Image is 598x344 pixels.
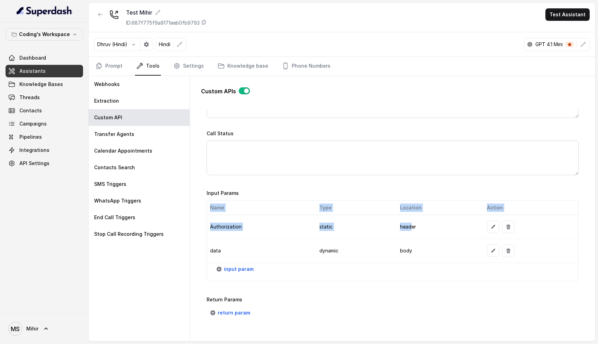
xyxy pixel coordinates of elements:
span: Integrations [19,147,49,154]
p: WhatsApp Triggers [94,197,141,204]
th: Type [314,201,395,215]
a: Pipelines [6,131,83,143]
p: ID: 687f775f9a9171eeb0fb9793 [126,19,200,26]
span: Mihir [26,325,38,332]
a: Assistants [6,65,83,77]
p: Input Params [207,189,579,197]
td: body [395,239,482,263]
a: Contacts [6,104,83,117]
text: MS [11,325,20,333]
span: Assistants [19,68,46,75]
p: Stop Call Recording Triggers [94,231,164,238]
a: Phone Numbers [281,57,332,76]
th: Name [207,201,314,215]
a: Mihir [6,319,83,338]
nav: Tabs [94,57,590,76]
span: Pipelines [19,134,42,140]
p: GPT 4.1 Mini [535,41,563,48]
th: Location [395,201,482,215]
span: Dashboard [19,54,46,61]
a: Integrations [6,144,83,156]
a: Knowledge base [216,57,270,76]
button: Coding's Workspace [6,28,83,41]
a: Tools [135,57,161,76]
a: Knowledge Bases [6,78,83,91]
span: Knowledge Bases [19,81,63,88]
a: Settings [172,57,205,76]
svg: openai logo [527,42,533,47]
p: SMS Triggers [94,181,126,188]
span: API Settings [19,160,49,167]
a: API Settings [6,157,83,170]
p: Contacts Search [94,164,135,171]
img: light.svg [17,6,72,17]
th: Action [481,201,578,215]
span: return param [218,309,250,317]
a: Campaigns [6,118,83,130]
a: Prompt [94,57,124,76]
p: Coding's Workspace [19,30,70,38]
span: Contacts [19,107,42,114]
p: End Call Triggers [94,214,135,221]
label: Call Status [207,130,234,136]
p: Webhooks [94,81,120,88]
p: Dhruv (Hindi) [97,41,127,48]
span: input param [224,265,254,273]
div: Test Mihir [126,8,207,17]
td: data [207,239,314,263]
button: Test Assistant [545,8,590,21]
td: Authorization [207,215,314,239]
a: Threads [6,91,83,104]
p: Custom APIs [201,87,236,95]
p: Transfer Agents [94,131,134,138]
p: Hindi [159,41,170,48]
p: Custom API [94,114,122,121]
span: Threads [19,94,40,101]
p: Extraction [94,97,119,104]
a: Dashboard [6,52,83,64]
p: Calendar Appointments [94,147,152,154]
span: Campaigns [19,120,47,127]
td: static [314,215,395,239]
button: return param [207,307,254,319]
button: input param [213,263,258,275]
td: header [395,215,482,239]
p: Return Params [207,295,579,304]
td: dynamic [314,239,395,263]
